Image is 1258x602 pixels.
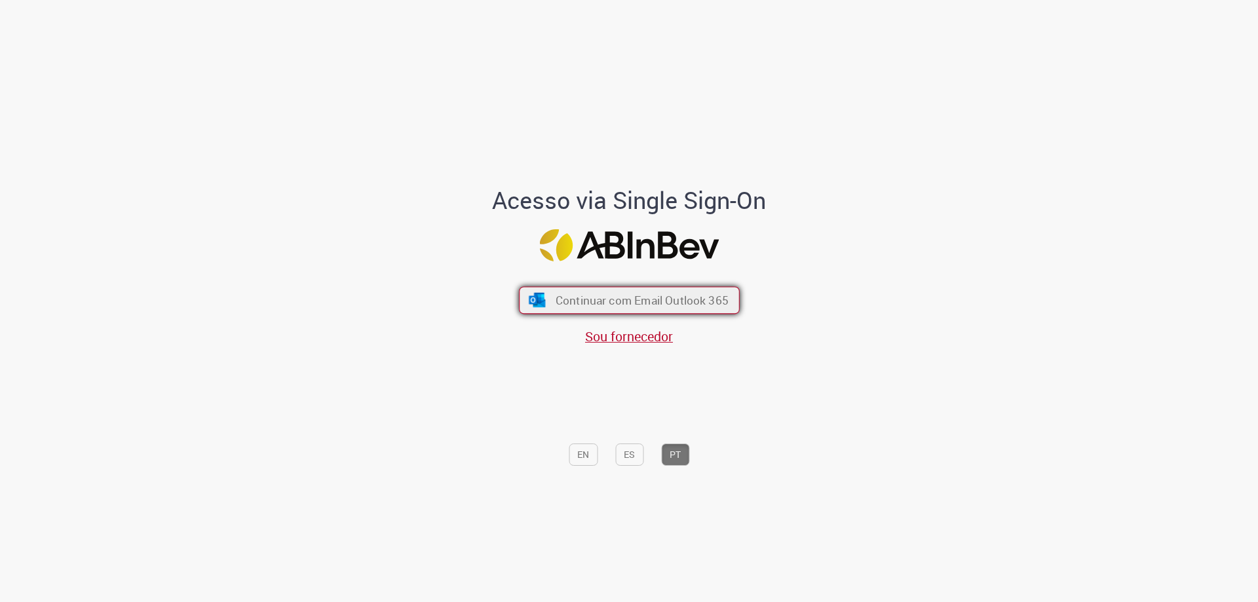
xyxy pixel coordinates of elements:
img: ícone Azure/Microsoft 360 [527,293,546,307]
button: ícone Azure/Microsoft 360 Continuar com Email Outlook 365 [519,287,740,314]
a: Sou fornecedor [585,328,673,345]
button: ES [615,443,643,466]
img: Logo ABInBev [539,229,719,261]
button: PT [661,443,689,466]
button: EN [569,443,598,466]
h1: Acesso via Single Sign-On [448,187,811,214]
span: Continuar com Email Outlook 365 [555,293,728,308]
